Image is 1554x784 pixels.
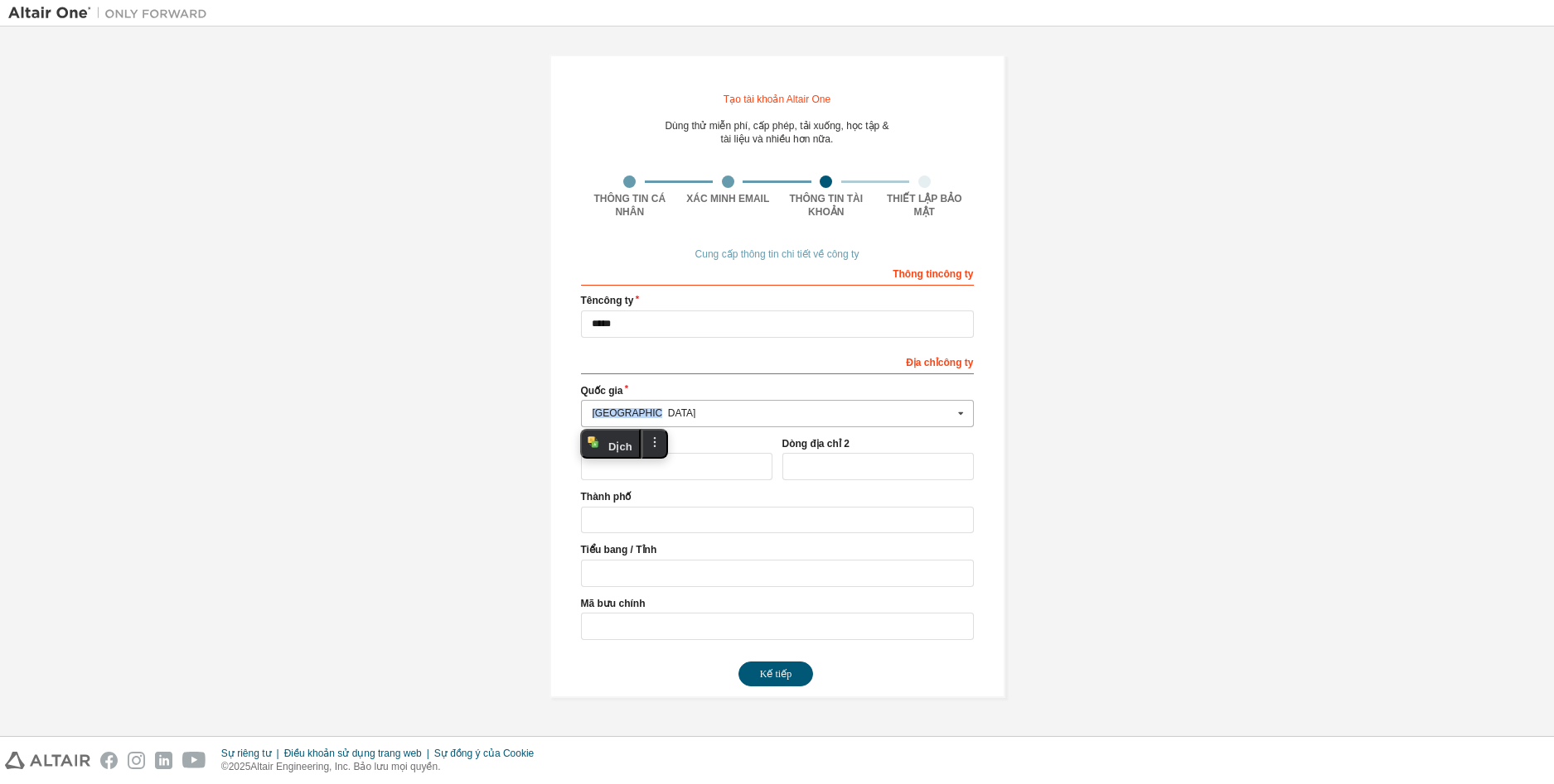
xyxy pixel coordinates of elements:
[906,357,938,368] font: Địa chỉ
[128,752,145,769] img: instagram.svg
[782,438,850,450] font: Dòng địa chỉ 2
[8,5,215,22] img: Altair One
[5,752,90,769] img: altair_logo.svg
[581,295,598,306] font: Tên
[155,752,172,769] img: linkedin.svg
[182,752,206,769] img: youtube.svg
[887,193,961,218] font: Thiết lập bảo mật
[581,598,646,609] font: Mã bưu chính
[760,668,792,680] font: Kế tiếp
[221,761,229,772] font: ©
[221,748,272,759] font: Sự riêng tư
[665,120,888,132] font: Dùng thử miễn phí, cấp phép, tải xuống, học tập &
[284,748,422,759] font: Điều khoản sử dụng trang web
[686,193,769,204] font: Xác minh Email
[581,491,632,503] font: Thành phố
[738,661,813,686] button: Kế tiếp
[695,248,859,260] font: Cung cấp thông tin chi tiết về công ty
[721,133,834,145] font: tài liệu và nhiều hơn nữa.
[789,193,863,218] font: Thông tin tài khoản
[593,193,666,218] font: Thông tin cá nhân
[938,268,974,280] font: công ty
[893,268,938,280] font: Thông tin
[593,407,696,419] font: [GEOGRAPHIC_DATA]
[434,748,534,759] font: Sự đồng ý của Cookie
[250,761,440,772] font: Altair Engineering, Inc. Bảo lưu mọi quyền.
[100,752,118,769] img: facebook.svg
[724,94,830,105] font: Tạo tài khoản Altair One
[581,385,623,397] font: Quốc gia
[598,295,634,306] font: công ty
[938,357,974,368] font: công ty
[581,544,657,556] font: Tiểu bang / Tỉnh
[229,761,251,772] font: 2025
